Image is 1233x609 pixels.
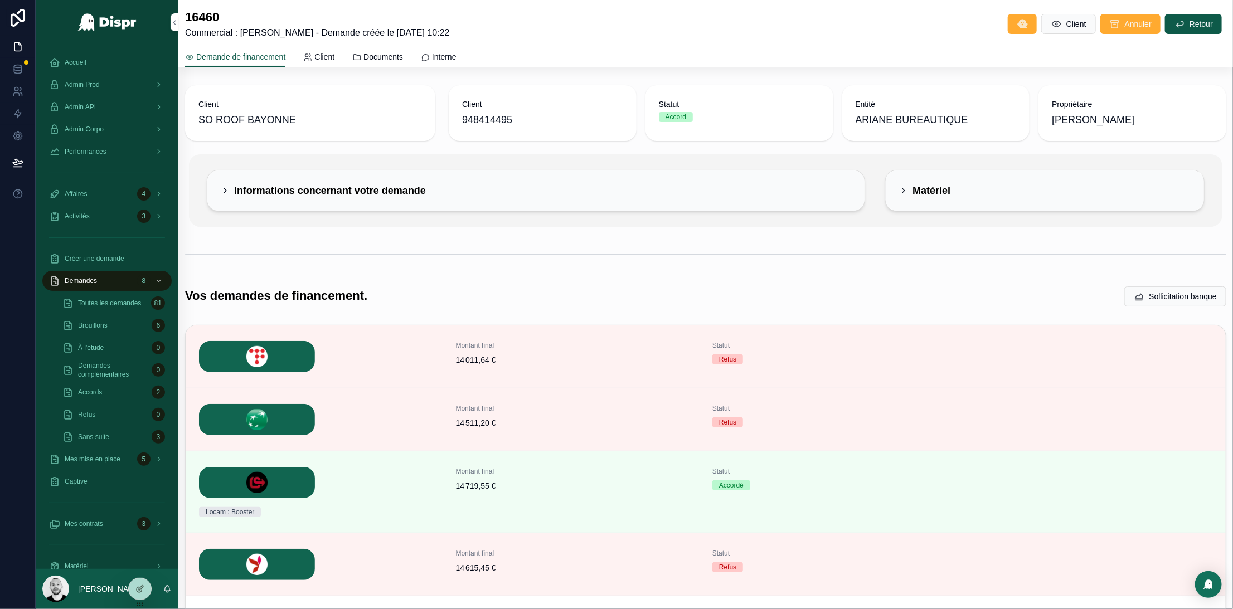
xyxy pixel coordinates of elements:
h1: Vos demandes de financement. [185,288,367,305]
a: Performances [42,142,172,162]
span: Statut [659,99,820,110]
span: Admin Prod [65,80,100,89]
img: App logo [77,13,137,31]
span: Commercial : [PERSON_NAME] - Demande créée le [DATE] 10:22 [185,26,450,40]
div: Accord [666,112,686,122]
img: LEASECOM.png [199,341,315,372]
a: Demandes8 [42,271,172,291]
span: Client [314,51,334,62]
button: Sollicitation banque [1124,286,1226,306]
a: Admin Corpo [42,119,172,139]
span: Statut [712,467,956,476]
span: Accords [78,388,102,397]
span: Retour [1190,18,1213,30]
span: Demandes complémentaires [78,361,147,379]
h2: Matériel [912,184,950,197]
span: ARIANE BUREAUTIQUE [856,112,968,128]
div: 5 [137,452,151,466]
span: 14 511,20 € [456,417,700,428]
span: Sans suite [78,432,109,441]
a: Documents [352,47,403,69]
span: Client [198,99,422,110]
span: 948414495 [462,112,623,128]
span: Client [1066,18,1086,30]
span: Créer une demande [65,254,124,263]
div: 3 [137,517,151,530]
button: Client [1041,14,1096,34]
span: Accueil [65,58,86,67]
div: Accordé [719,480,744,490]
div: 0 [152,341,165,354]
span: Demandes [65,276,97,285]
span: Montant final [456,404,700,413]
span: Admin Corpo [65,125,104,134]
a: Créer une demande [42,249,172,269]
a: Mes mise en place5 [42,449,172,469]
span: Sollicitation banque [1149,291,1217,302]
span: Matériel [65,562,89,571]
a: Affaires4 [42,184,172,204]
div: 8 [137,274,151,288]
div: Refus [719,354,736,364]
a: Matériel [42,556,172,576]
div: scrollable content [36,45,178,569]
a: Brouillons6 [56,315,172,335]
span: Activités [65,212,90,221]
a: À l'étude0 [56,338,172,358]
span: 14 011,64 € [456,354,700,366]
span: Brouillons [78,321,108,330]
span: Captive [65,477,88,486]
div: 0 [152,408,165,421]
div: 0 [152,363,165,377]
img: MUTUALEASE.png [199,549,315,580]
span: 14 719,55 € [456,480,700,491]
span: Statut [712,549,956,558]
span: SO ROOF BAYONNE [198,112,296,128]
span: Documents [363,51,403,62]
h1: 16460 [185,9,450,26]
span: Statut [712,404,956,413]
span: Refus [78,410,95,419]
span: Affaires [65,189,87,198]
img: BNP.png [199,404,315,435]
button: Annuler [1100,14,1161,34]
a: Refus0 [56,405,172,425]
span: Montant final [456,467,700,476]
a: Client [303,47,334,69]
span: Entité [856,99,1017,110]
span: 14 615,45 € [456,562,700,573]
span: Montant final [456,549,700,558]
div: Refus [719,417,736,427]
span: Performances [65,147,106,156]
span: [PERSON_NAME] [1052,112,1134,128]
span: Demande de financement [196,51,285,62]
div: Open Intercom Messenger [1195,571,1222,598]
div: 3 [152,430,165,444]
div: 81 [151,296,165,310]
div: 4 [137,187,151,201]
div: 3 [137,210,151,223]
div: Locam : Booster [206,507,254,517]
span: Admin API [65,103,96,111]
span: Mes mise en place [65,455,120,464]
a: Accueil [42,52,172,72]
span: À l'étude [78,343,104,352]
img: LOCAM.png [199,467,315,498]
h2: Informations concernant votre demande [234,184,426,197]
span: Montant final [456,341,700,350]
div: 6 [152,319,165,332]
p: [PERSON_NAME] [78,583,142,595]
span: Propriétaire [1052,99,1213,110]
span: Client [462,99,623,110]
a: Interne [421,47,457,69]
a: Toutes les demandes81 [56,293,172,313]
a: Captive [42,471,172,491]
span: Annuler [1125,18,1152,30]
span: Interne [432,51,457,62]
a: Admin Prod [42,75,172,95]
a: Demandes complémentaires0 [56,360,172,380]
div: Refus [719,562,736,572]
a: Sans suite3 [56,427,172,447]
span: Mes contrats [65,519,103,528]
a: Accords2 [56,382,172,402]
